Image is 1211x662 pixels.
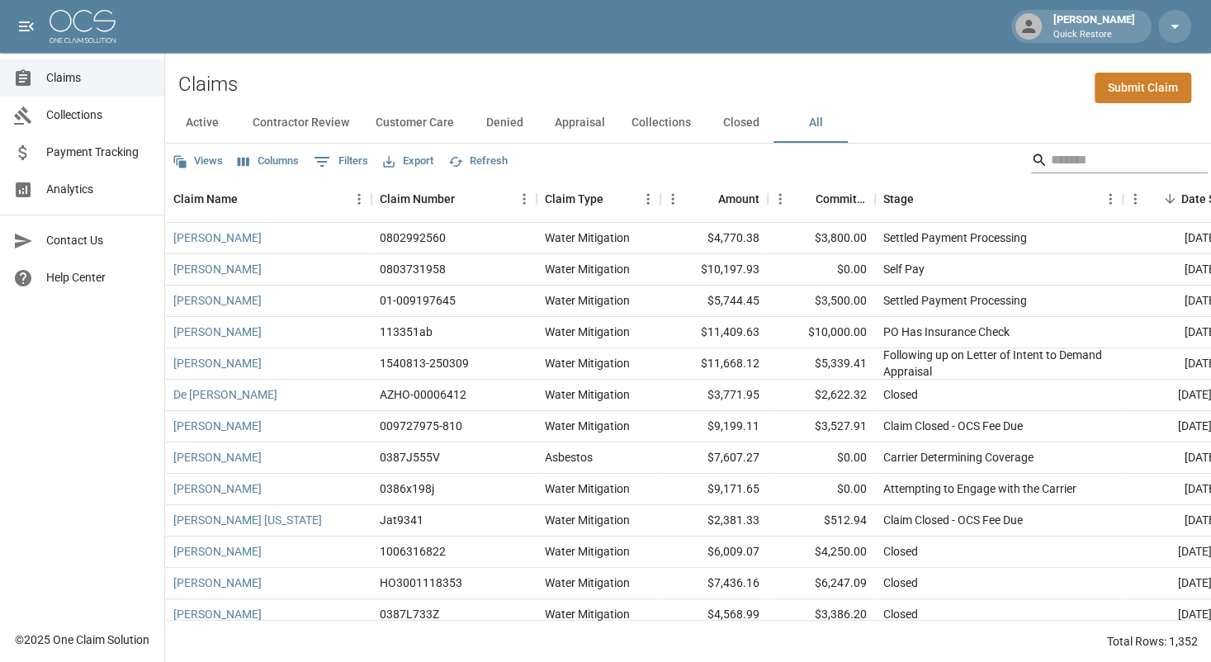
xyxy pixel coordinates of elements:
div: Closed [883,575,918,591]
a: [PERSON_NAME] [173,292,262,309]
button: Denied [467,103,542,143]
button: Sort [603,187,627,210]
button: Sort [695,187,718,210]
span: Contact Us [46,232,151,249]
div: $7,436.16 [660,568,768,599]
div: Settled Payment Processing [883,292,1027,309]
div: Claim Number [380,176,455,222]
div: Committed Amount [816,176,867,222]
span: Help Center [46,269,151,286]
div: Jat9341 [380,512,423,528]
div: $2,622.32 [768,380,875,411]
button: Show filters [310,149,372,175]
a: [PERSON_NAME] [173,606,262,622]
div: 0386x198j [380,480,434,497]
a: Submit Claim [1095,73,1191,103]
a: [PERSON_NAME] [173,229,262,246]
a: [PERSON_NAME] [173,449,262,466]
button: Select columns [234,149,303,174]
div: 009727975-810 [380,418,462,434]
div: HO3001118353 [380,575,462,591]
button: Customer Care [362,103,467,143]
img: ocs-logo-white-transparent.png [50,10,116,43]
div: Water Mitigation [545,261,630,277]
div: [PERSON_NAME] [1047,12,1142,41]
div: $11,409.63 [660,317,768,348]
div: $0.00 [768,254,875,286]
a: [PERSON_NAME] [173,324,262,340]
p: Quick Restore [1053,28,1135,42]
div: Asbestos [545,449,593,466]
div: $4,770.38 [660,223,768,254]
a: [PERSON_NAME] [173,418,262,434]
div: $11,668.12 [660,348,768,380]
div: Amount [660,176,768,222]
div: Water Mitigation [545,512,630,528]
button: Sort [1158,187,1181,210]
div: Following up on Letter of Intent to Demand Appraisal [883,347,1114,380]
button: Sort [792,187,816,210]
div: Claim Type [545,176,603,222]
div: 1540813-250309 [380,355,469,371]
div: 0387L733Z [380,606,439,622]
div: Claim Type [537,176,660,222]
a: [PERSON_NAME] [173,261,262,277]
a: De [PERSON_NAME] [173,386,277,403]
a: [PERSON_NAME] [173,543,262,560]
button: All [778,103,853,143]
div: $3,800.00 [768,223,875,254]
div: 0387J555V [380,449,440,466]
div: Carrier Determining Coverage [883,449,1034,466]
button: Views [168,149,227,174]
button: Collections [618,103,704,143]
a: [PERSON_NAME] [173,575,262,591]
button: Closed [704,103,778,143]
div: $6,009.07 [660,537,768,568]
div: Water Mitigation [545,543,630,560]
div: $10,000.00 [768,317,875,348]
div: $9,199.11 [660,411,768,442]
button: Menu [1123,187,1147,211]
button: Menu [1098,187,1123,211]
div: AZHO-00006412 [380,386,466,403]
div: $4,568.99 [660,599,768,631]
div: Water Mitigation [545,575,630,591]
div: Self Pay [883,261,925,277]
div: Water Mitigation [545,480,630,497]
div: Water Mitigation [545,229,630,246]
div: Water Mitigation [545,418,630,434]
div: 1006316822 [380,543,446,560]
div: Claim Name [173,176,238,222]
div: Closed [883,386,918,403]
button: Menu [768,187,792,211]
div: Attempting to Engage with the Carrier [883,480,1076,497]
div: Claim Name [165,176,371,222]
button: Appraisal [542,103,618,143]
div: Water Mitigation [545,355,630,371]
div: 01-009197645 [380,292,456,309]
div: Closed [883,543,918,560]
div: Total Rows: 1,352 [1107,633,1198,650]
div: Water Mitigation [545,606,630,622]
a: [PERSON_NAME] [173,355,262,371]
div: Stage [875,176,1123,222]
div: Claim Closed - OCS Fee Due [883,418,1023,434]
div: $5,744.45 [660,286,768,317]
div: Claim Closed - OCS Fee Due [883,512,1023,528]
button: Menu [660,187,685,211]
div: 113351ab [380,324,433,340]
span: Collections [46,106,151,124]
div: Water Mitigation [545,386,630,403]
div: $3,527.91 [768,411,875,442]
div: $10,197.93 [660,254,768,286]
div: Amount [718,176,759,222]
div: Water Mitigation [545,292,630,309]
button: Menu [347,187,371,211]
div: $4,250.00 [768,537,875,568]
div: $9,171.65 [660,474,768,505]
div: 0803731958 [380,261,446,277]
a: [PERSON_NAME] [US_STATE] [173,512,322,528]
div: Water Mitigation [545,324,630,340]
h2: Claims [178,73,238,97]
div: $0.00 [768,442,875,474]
